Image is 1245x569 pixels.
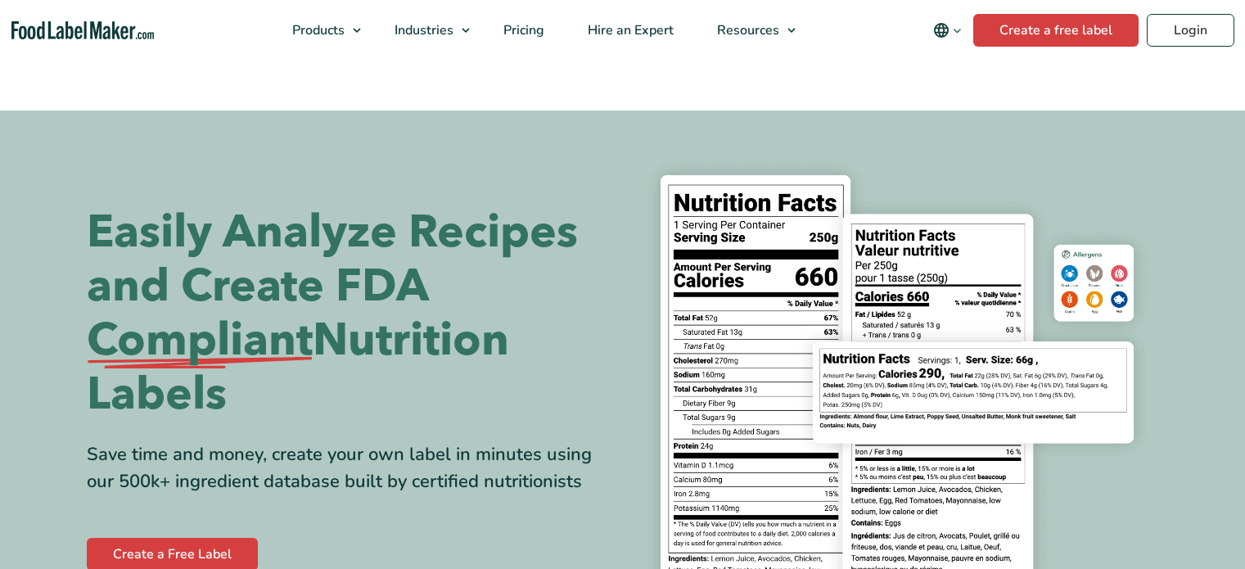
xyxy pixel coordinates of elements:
[712,21,781,39] span: Resources
[287,21,346,39] span: Products
[87,205,611,422] h1: Easily Analyze Recipes and Create FDA Nutrition Labels
[390,21,455,39] span: Industries
[922,14,973,47] button: Change language
[87,314,313,368] span: Compliant
[498,21,546,39] span: Pricing
[87,441,611,495] div: Save time and money, create your own label in minutes using our 500k+ ingredient database built b...
[583,21,675,39] span: Hire an Expert
[1147,14,1234,47] a: Login
[11,21,154,40] a: Food Label Maker homepage
[973,14,1139,47] a: Create a free label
